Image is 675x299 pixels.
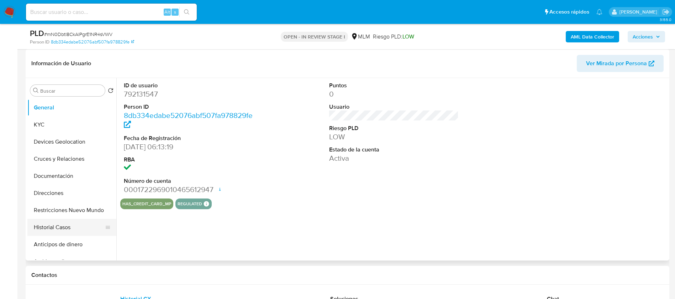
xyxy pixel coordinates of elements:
div: MLM [351,33,370,41]
span: Accesos rápidos [549,8,589,16]
dd: 0001722969010465612947 [124,185,254,195]
button: Ver Mirada por Persona [577,55,664,72]
button: AML Data Collector [566,31,619,42]
button: Devices Geolocation [27,133,116,150]
button: Cruces y Relaciones [27,150,116,167]
button: has_credit_card_mp [122,202,171,205]
input: Buscar usuario o caso... [26,7,197,17]
span: Ver Mirada por Persona [586,55,647,72]
p: OPEN - IN REVIEW STAGE I [281,32,348,42]
dt: Usuario [329,103,459,111]
dt: RBA [124,156,254,164]
dd: [DATE] 06:13:19 [124,142,254,152]
span: # mN0Dbtl8CkAlPgrE1NR4sVWV [44,31,112,38]
button: Restricciones Nuevo Mundo [27,202,116,219]
dt: Número de cuenta [124,177,254,185]
p: alicia.aldreteperez@mercadolibre.com.mx [619,9,660,15]
span: Alt [164,9,170,15]
dt: Puntos [329,82,459,89]
dt: Estado de la cuenta [329,146,459,154]
button: Acciones [628,31,665,42]
h1: Información de Usuario [31,60,91,67]
dd: Activa [329,153,459,163]
dt: ID de usuario [124,82,254,89]
button: Historial Casos [27,219,111,236]
dd: 0 [329,89,459,99]
button: Volver al orden por defecto [108,88,114,96]
button: regulated [178,202,202,205]
b: PLD [30,27,44,39]
a: 8db334edabe52076abf507fa978829fe [124,110,253,130]
span: s [174,9,176,15]
button: KYC [27,116,116,133]
b: AML Data Collector [571,31,614,42]
a: 8db334edabe52076abf507fa978829fe [51,39,134,45]
dd: 792131547 [124,89,254,99]
span: Acciones [633,31,653,42]
span: LOW [402,32,414,41]
dt: Person ID [124,103,254,111]
h1: Contactos [31,272,664,279]
a: Salir [662,8,670,16]
span: Riesgo PLD: [373,33,414,41]
input: Buscar [40,88,102,94]
dt: Fecha de Registración [124,134,254,142]
button: Documentación [27,167,116,185]
button: Direcciones [27,185,116,202]
span: 3.155.0 [660,17,671,22]
dt: Riesgo PLD [329,124,459,132]
dd: LOW [329,132,459,142]
a: Notificaciones [596,9,602,15]
button: Buscar [33,88,39,93]
button: Archivos adjuntos [27,253,116,270]
button: search-icon [179,7,194,17]
button: Anticipos de dinero [27,236,116,253]
b: Person ID [30,39,49,45]
button: General [27,99,116,116]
